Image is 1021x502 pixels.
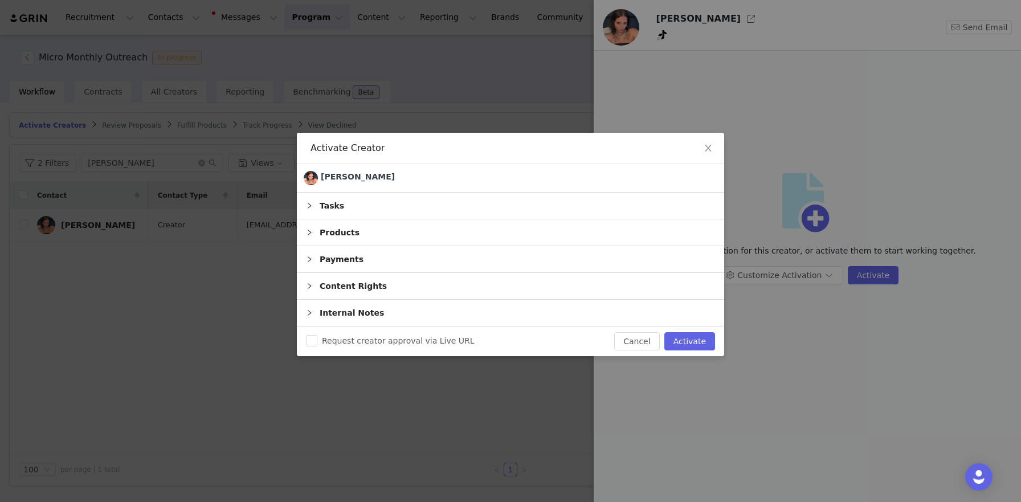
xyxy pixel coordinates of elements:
span: Request creator approval via Live URL [317,336,479,345]
i: icon: right [306,229,313,236]
div: icon: rightInternal Notes [297,300,724,326]
button: Close [692,133,724,165]
a: [PERSON_NAME] [304,171,395,185]
div: [PERSON_NAME] [321,171,395,183]
div: Open Intercom Messenger [965,463,993,491]
i: icon: close [704,144,713,153]
i: icon: right [306,202,313,209]
div: icon: rightPayments [297,246,724,272]
button: Activate [664,332,715,350]
img: Sophia [304,171,318,185]
i: icon: right [306,256,313,263]
i: icon: right [306,283,313,289]
i: icon: right [306,309,313,316]
div: icon: rightContent Rights [297,273,724,299]
button: Cancel [614,332,659,350]
div: icon: rightProducts [297,219,724,246]
div: Activate Creator [311,142,710,154]
div: icon: rightTasks [297,193,724,219]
